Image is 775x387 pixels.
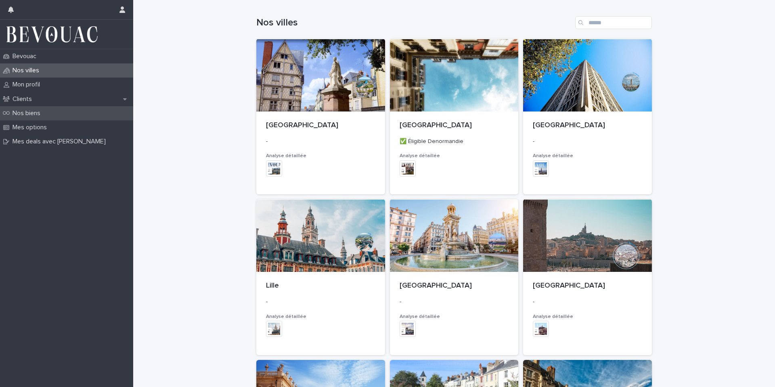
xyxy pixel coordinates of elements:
a: [GEOGRAPHIC_DATA]-Analyse détaillée [523,199,652,355]
h1: Nos villes [256,17,572,29]
p: [GEOGRAPHIC_DATA] [400,282,509,290]
h3: Analyse détaillée [533,153,642,159]
h3: Analyse détaillée [400,313,509,320]
p: Bevouac [9,53,43,60]
p: Clients [9,95,38,103]
p: Mon profil [9,81,46,88]
p: [GEOGRAPHIC_DATA] [266,121,375,130]
p: [GEOGRAPHIC_DATA] [533,121,642,130]
input: Search [575,16,652,29]
p: [GEOGRAPHIC_DATA] [400,121,509,130]
p: Lille [266,282,375,290]
h3: Analyse détaillée [533,313,642,320]
a: [GEOGRAPHIC_DATA]-Analyse détaillée [523,39,652,194]
p: - [400,299,509,305]
a: Lille-Analyse détaillée [256,199,385,355]
p: Nos villes [9,67,46,74]
a: [GEOGRAPHIC_DATA]-Analyse détaillée [256,39,385,194]
a: [GEOGRAPHIC_DATA]✅ Éligible DenormandieAnalyse détaillée [390,39,519,194]
p: - [533,299,642,305]
img: 3Al15xfnRue7LfQLgZyQ [6,26,98,42]
p: - [533,138,642,145]
p: - [266,299,375,305]
a: [GEOGRAPHIC_DATA]-Analyse détaillée [390,199,519,355]
p: ✅ Éligible Denormandie [400,138,509,145]
h3: Analyse détaillée [400,153,509,159]
p: Mes deals avec [PERSON_NAME] [9,138,112,145]
h3: Analyse détaillée [266,313,375,320]
h3: Analyse détaillée [266,153,375,159]
p: - [266,138,375,145]
p: Mes options [9,124,53,131]
p: Nos biens [9,109,47,117]
p: [GEOGRAPHIC_DATA] [533,282,642,290]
